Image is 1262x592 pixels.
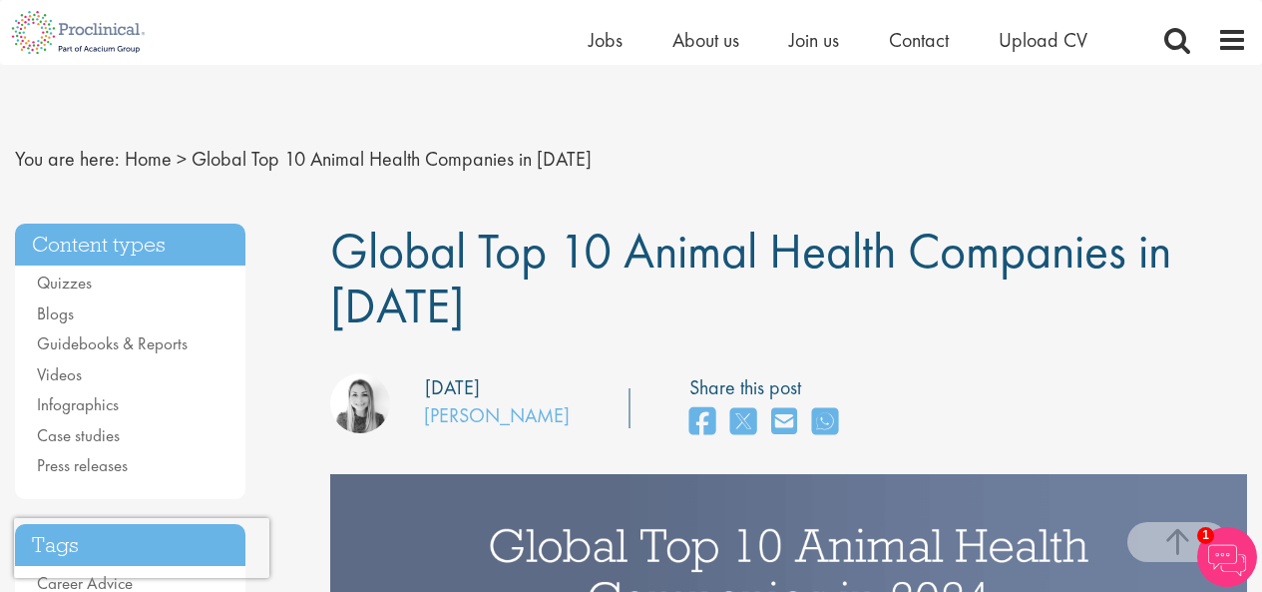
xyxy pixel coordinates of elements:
[330,373,390,433] img: Hannah Burke
[789,27,839,53] a: Join us
[672,27,739,53] a: About us
[771,401,797,444] a: share on email
[689,401,715,444] a: share on facebook
[37,363,82,385] a: Videos
[589,27,623,53] a: Jobs
[330,219,1171,337] span: Global Top 10 Animal Health Companies in [DATE]
[425,373,480,402] div: [DATE]
[37,393,119,415] a: Infographics
[999,27,1087,53] a: Upload CV
[15,146,120,172] span: You are here:
[37,454,128,476] a: Press releases
[1197,527,1257,587] img: Chatbot
[689,373,848,402] label: Share this post
[1197,527,1214,544] span: 1
[37,302,74,324] a: Blogs
[37,272,92,294] a: Quizzes
[14,518,269,578] iframe: reCAPTCHA
[730,401,756,444] a: share on twitter
[192,146,592,172] span: Global Top 10 Animal Health Companies in [DATE]
[37,332,188,354] a: Guidebooks & Reports
[37,424,120,446] a: Case studies
[889,27,949,53] a: Contact
[812,401,838,444] a: share on whats app
[15,224,245,267] h3: Content types
[424,402,570,428] a: [PERSON_NAME]
[177,146,187,172] span: >
[125,146,172,172] a: breadcrumb link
